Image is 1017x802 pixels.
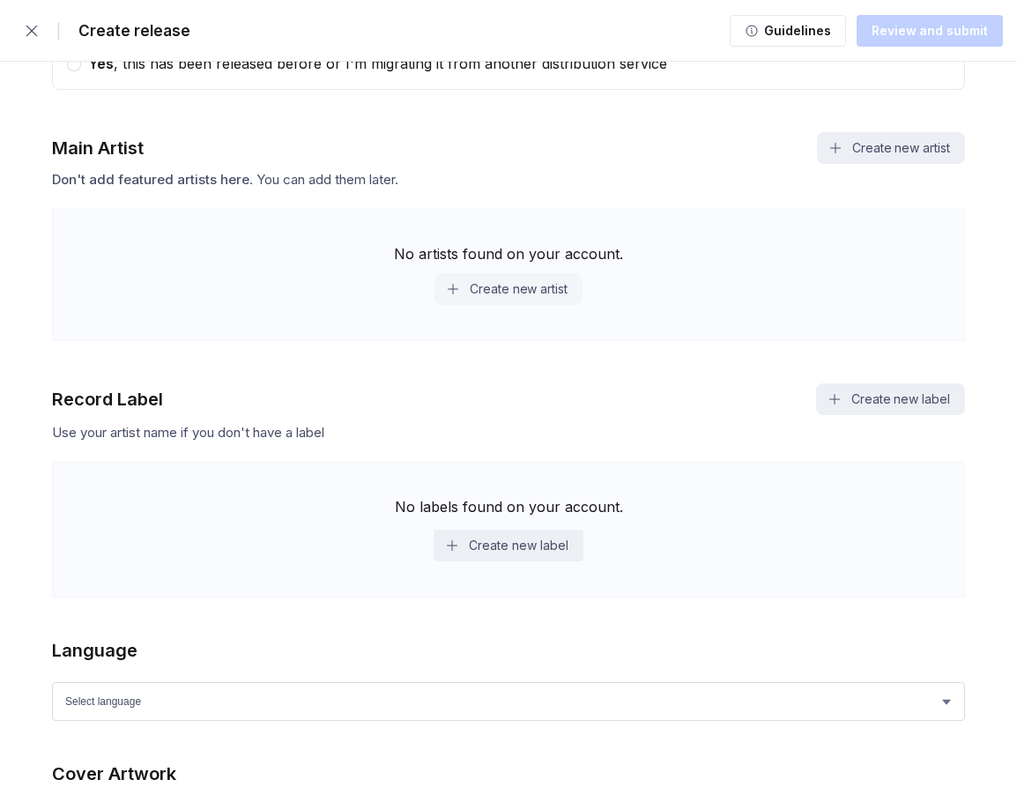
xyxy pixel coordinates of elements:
div: Record Label [52,389,163,410]
div: . You can add them later. [52,171,965,188]
div: Language [52,640,137,661]
div: Main Artist [52,137,144,159]
span: Don't add featured artists here [52,171,249,188]
div: No artists found on your account. [394,245,623,263]
div: Use your artist name if you don't have a label [52,424,965,441]
div: Create release [68,22,190,40]
button: Guidelines [730,15,846,47]
div: | [56,22,61,40]
button: Create new label [816,383,965,415]
div: Guidelines [759,22,831,40]
div: Cover Artwork [52,763,176,784]
span: Yes [88,55,114,72]
button: Create new artist [817,132,965,164]
button: Create new artist [434,273,583,305]
button: Create new label [434,530,583,561]
div: , this has been released before or I'm migrating it from another distribution service [81,55,667,72]
div: No labels found on your account. [395,498,623,516]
